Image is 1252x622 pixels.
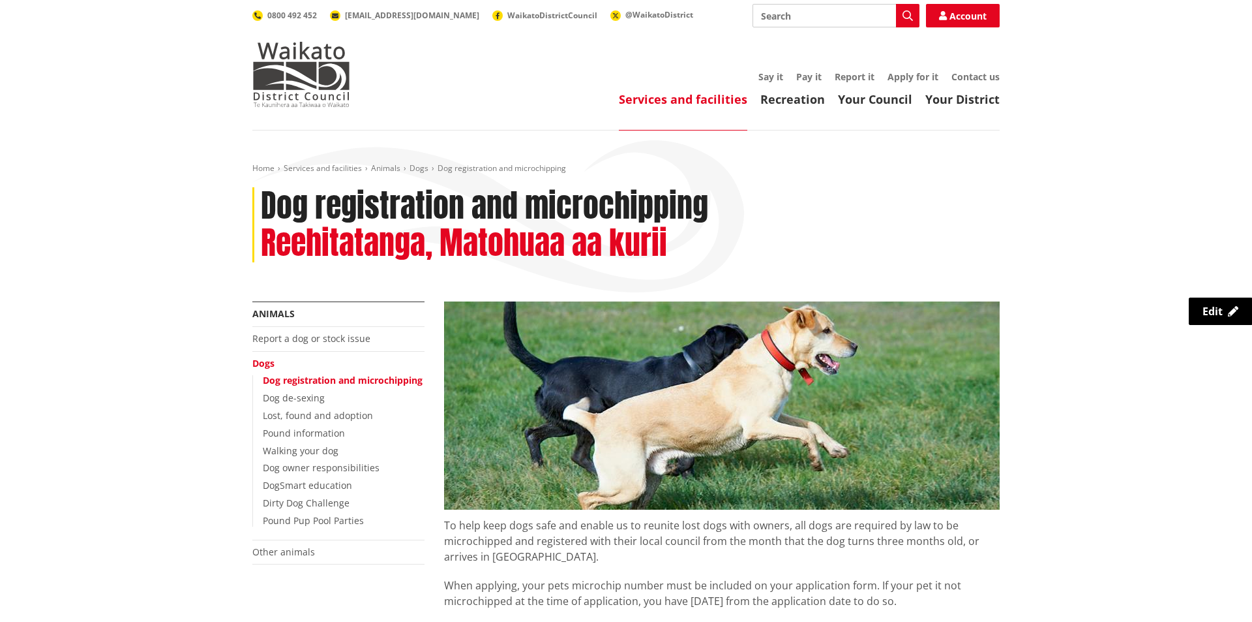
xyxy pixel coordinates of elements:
span: [EMAIL_ADDRESS][DOMAIN_NAME] [345,10,479,21]
h2: Reehitatanga, Matohuaa aa kurii [261,225,667,262]
a: @WaikatoDistrict [610,9,693,20]
a: Dog de-sexing [263,392,325,404]
a: Apply for it [887,70,938,83]
span: 0800 492 452 [267,10,317,21]
img: Waikato District Council - Te Kaunihera aa Takiwaa o Waikato [252,42,350,107]
a: Home [252,163,275,174]
a: Dog owner responsibilities [263,461,380,474]
a: Dogs [410,163,428,174]
input: Search input [753,4,919,27]
a: 0800 492 452 [252,10,317,21]
p: When applying, your pets microchip number must be included on your application form. If your pet ... [444,578,1000,609]
p: To help keep dogs safe and enable us to reunite lost dogs with owners, all dogs are required by l... [444,510,1000,565]
a: DogSmart education [263,479,352,491]
a: Services and facilities [284,163,362,174]
a: Animals [252,307,295,320]
a: Other animals [252,546,315,558]
a: Report it [835,70,874,83]
a: Pound Pup Pool Parties [263,514,364,527]
a: Say it [758,70,783,83]
a: Lost, found and adoption [263,409,373,422]
a: Walking your dog [263,444,338,457]
a: Report a dog or stock issue [252,332,370,345]
a: Contact us [951,70,1000,83]
a: Animals [371,163,400,174]
a: Dog registration and microchipping [263,374,423,386]
span: Edit [1202,304,1223,319]
a: Pay it [796,70,822,83]
a: Services and facilities [619,91,747,107]
img: Register your dog [444,302,1000,510]
a: Recreation [760,91,825,107]
a: [EMAIL_ADDRESS][DOMAIN_NAME] [330,10,479,21]
a: Edit [1189,298,1252,325]
a: Your Council [838,91,912,107]
h1: Dog registration and microchipping [261,187,708,225]
span: @WaikatoDistrict [625,9,693,20]
a: Account [926,4,1000,27]
nav: breadcrumb [252,163,1000,174]
span: Dog registration and microchipping [438,163,566,174]
a: Dogs [252,357,275,369]
a: WaikatoDistrictCouncil [492,10,597,21]
span: WaikatoDistrictCouncil [507,10,597,21]
a: Dirty Dog Challenge [263,497,350,509]
a: Pound information [263,427,345,439]
a: Your District [925,91,1000,107]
